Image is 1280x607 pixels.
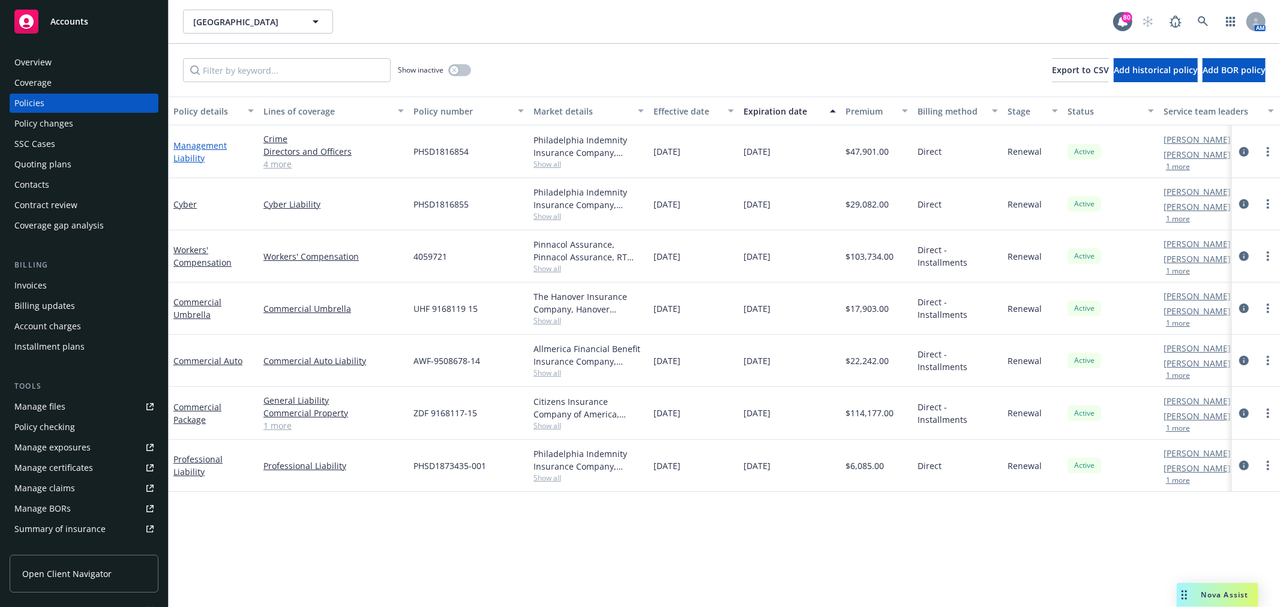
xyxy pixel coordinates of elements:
[529,97,649,125] button: Market details
[263,302,404,315] a: Commercial Umbrella
[1164,105,1261,118] div: Service team leaders
[1261,301,1275,315] a: more
[1237,301,1251,315] a: circleInformation
[10,53,158,72] a: Overview
[14,155,71,174] div: Quoting plans
[1166,425,1190,432] button: 1 more
[1052,64,1109,76] span: Export to CSV
[10,94,158,113] a: Policies
[1114,58,1198,82] button: Add historical policy
[846,198,889,211] span: $29,082.00
[14,216,104,235] div: Coverage gap analysis
[1114,64,1198,76] span: Add historical policy
[1008,459,1042,472] span: Renewal
[1166,372,1190,379] button: 1 more
[1072,303,1096,314] span: Active
[846,250,894,263] span: $103,734.00
[533,368,644,378] span: Show all
[1164,185,1231,198] a: [PERSON_NAME]
[413,354,480,367] span: AWF-9508678-14
[173,296,221,320] a: Commercial Umbrella
[10,540,158,559] a: Policy AI ingestions
[263,419,404,432] a: 1 more
[398,65,443,75] span: Show inactive
[173,244,232,268] a: Workers' Compensation
[413,105,511,118] div: Policy number
[1191,10,1215,34] a: Search
[1072,408,1096,419] span: Active
[654,105,721,118] div: Effective date
[1237,249,1251,263] a: circleInformation
[913,97,1003,125] button: Billing method
[173,355,242,366] a: Commercial Auto
[533,420,644,431] span: Show all
[846,354,889,367] span: $22,242.00
[1164,133,1231,146] a: [PERSON_NAME]
[846,459,884,472] span: $6,085.00
[918,244,998,269] span: Direct - Installments
[533,342,644,368] div: Allmerica Financial Benefit Insurance Company, Hanover Insurance Group
[533,290,644,315] div: The Hanover Insurance Company, Hanover Insurance Group
[413,302,478,315] span: UHF 9168119 15
[841,97,913,125] button: Premium
[1072,146,1096,157] span: Active
[1164,357,1231,369] a: [PERSON_NAME]
[263,133,404,145] a: Crime
[263,105,391,118] div: Lines of coverage
[413,250,447,263] span: 4059721
[1122,12,1132,23] div: 80
[1008,407,1042,419] span: Renewal
[14,417,75,437] div: Policy checking
[1164,148,1231,161] a: [PERSON_NAME]
[173,105,241,118] div: Policy details
[654,354,681,367] span: [DATE]
[1203,58,1266,82] button: Add BOR policy
[1164,342,1231,354] a: [PERSON_NAME]
[744,105,823,118] div: Expiration date
[10,499,158,518] a: Manage BORs
[533,447,644,473] div: Philadelphia Indemnity Insurance Company, [GEOGRAPHIC_DATA] Insurance Companies
[1164,305,1231,317] a: [PERSON_NAME]
[1164,10,1188,34] a: Report a Bug
[649,97,739,125] button: Effective date
[10,155,158,174] a: Quoting plans
[263,394,404,407] a: General Liability
[193,16,297,28] span: [GEOGRAPHIC_DATA]
[739,97,841,125] button: Expiration date
[533,238,644,263] div: Pinnacol Assurance, Pinnacol Assurance, RT Specialty Insurance Services, LLC (RSG Specialty, LLC)
[10,276,158,295] a: Invoices
[1261,249,1275,263] a: more
[1072,251,1096,262] span: Active
[10,479,158,498] a: Manage claims
[22,567,112,580] span: Open Client Navigator
[409,97,529,125] button: Policy number
[10,73,158,92] a: Coverage
[14,337,85,356] div: Installment plans
[10,438,158,457] span: Manage exposures
[1203,64,1266,76] span: Add BOR policy
[1166,163,1190,170] button: 1 more
[14,397,65,416] div: Manage files
[846,105,895,118] div: Premium
[14,479,75,498] div: Manage claims
[14,276,47,295] div: Invoices
[533,315,644,326] span: Show all
[918,145,942,158] span: Direct
[533,105,631,118] div: Market details
[1072,199,1096,209] span: Active
[744,354,771,367] span: [DATE]
[1166,477,1190,484] button: 1 more
[1166,320,1190,327] button: 1 more
[1237,458,1251,473] a: circleInformation
[918,348,998,373] span: Direct - Installments
[10,216,158,235] a: Coverage gap analysis
[14,196,77,215] div: Contract review
[1164,200,1231,213] a: [PERSON_NAME]
[263,145,404,158] a: Directors and Officers
[14,134,55,154] div: SSC Cases
[1237,353,1251,368] a: circleInformation
[10,417,158,437] a: Policy checking
[173,199,197,210] a: Cyber
[413,145,469,158] span: PHSD1816854
[14,438,91,457] div: Manage exposures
